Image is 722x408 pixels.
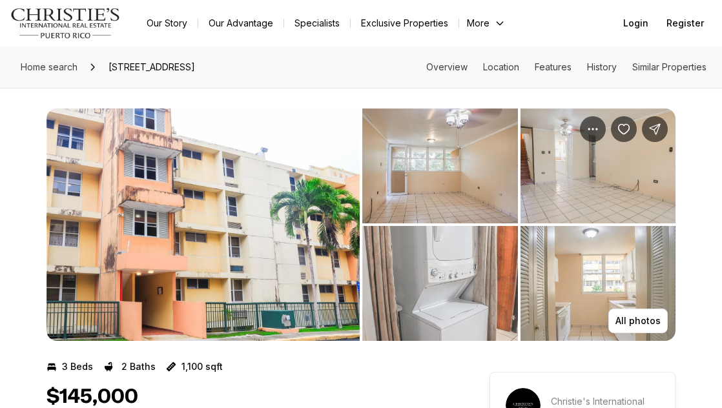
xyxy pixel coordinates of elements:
[426,62,707,72] nav: Page section menu
[535,61,572,72] a: Skip to: Features
[10,8,121,39] img: logo
[136,14,198,32] a: Our Story
[615,10,656,36] button: Login
[483,61,519,72] a: Skip to: Location
[623,18,648,28] span: Login
[121,362,156,372] p: 2 Baths
[642,116,668,142] button: Share Property: 104 Apartamento CONDOMINIO MONTESOL #1
[362,108,518,223] button: View image gallery
[521,108,676,223] button: View image gallery
[198,14,284,32] a: Our Advantage
[15,57,83,77] a: Home search
[459,14,513,32] button: More
[362,226,518,341] button: View image gallery
[632,61,707,72] a: Skip to: Similar Properties
[362,108,676,341] li: 2 of 7
[46,108,360,341] li: 1 of 7
[103,57,200,77] span: [STREET_ADDRESS]
[659,10,712,36] button: Register
[580,116,606,142] button: Property options
[46,108,360,341] button: View image gallery
[181,362,223,372] p: 1,100 sqft
[46,108,676,341] div: Listing Photos
[521,226,676,341] button: View image gallery
[21,61,77,72] span: Home search
[351,14,459,32] a: Exclusive Properties
[62,362,93,372] p: 3 Beds
[426,61,468,72] a: Skip to: Overview
[587,61,617,72] a: Skip to: History
[284,14,350,32] a: Specialists
[611,116,637,142] button: Save Property: 104 Apartamento CONDOMINIO MONTESOL #1
[666,18,704,28] span: Register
